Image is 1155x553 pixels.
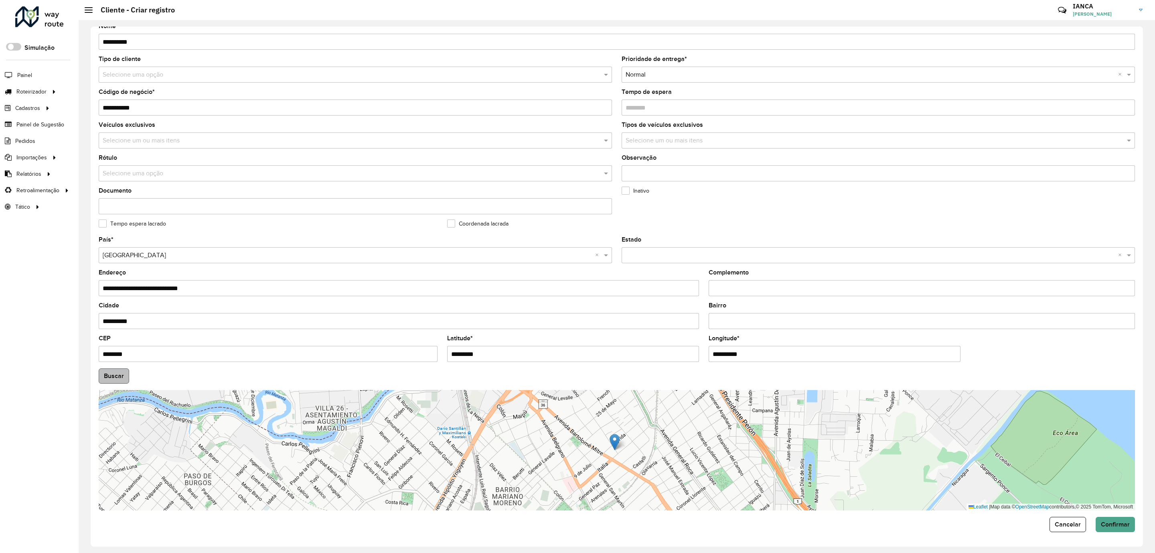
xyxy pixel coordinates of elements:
[989,504,990,510] span: |
[99,301,119,310] label: Cidade
[709,301,726,310] label: Bairro
[15,203,30,211] span: Tático
[622,187,649,195] label: Inativo
[16,153,47,162] span: Importações
[16,170,41,178] span: Relatórios
[17,71,32,79] span: Painel
[1073,2,1133,10] h3: IANCA
[595,250,602,260] span: Clear all
[99,186,132,195] label: Documento
[1015,504,1050,510] a: OpenStreetMap
[1050,517,1086,532] button: Cancelar
[99,220,166,228] label: Tempo espera lacrado
[1096,517,1135,532] button: Confirmar
[16,87,47,96] span: Roteirizador
[93,6,175,14] h2: Cliente - Criar registro
[622,235,641,244] label: Estado
[709,268,749,277] label: Complemento
[99,54,141,64] label: Tipo de cliente
[1073,10,1133,18] span: [PERSON_NAME]
[24,43,55,53] label: Simulação
[447,220,509,228] label: Coordenada lacrada
[610,434,620,450] img: Marker
[967,504,1135,510] div: Map data © contributors,© 2025 TomTom, Microsoft
[1101,521,1130,528] span: Confirmar
[15,137,35,145] span: Pedidos
[16,120,64,129] span: Painel de Sugestão
[99,368,129,384] button: Buscar
[969,504,988,510] a: Leaflet
[1055,521,1081,528] span: Cancelar
[15,104,40,112] span: Cadastros
[99,120,155,130] label: Veículos exclusivos
[622,54,687,64] label: Prioridade de entrega
[622,153,657,163] label: Observação
[1118,250,1125,260] span: Clear all
[99,268,126,277] label: Endereço
[99,333,111,343] label: CEP
[99,235,113,244] label: País
[447,333,473,343] label: Latitude
[99,153,117,163] label: Rótulo
[622,120,703,130] label: Tipos de veículos exclusivos
[622,87,672,97] label: Tempo de espera
[1118,70,1125,79] span: Clear all
[99,87,155,97] label: Código de negócio
[1054,2,1071,19] a: Contato Rápido
[709,333,740,343] label: Longitude
[16,186,59,195] span: Retroalimentação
